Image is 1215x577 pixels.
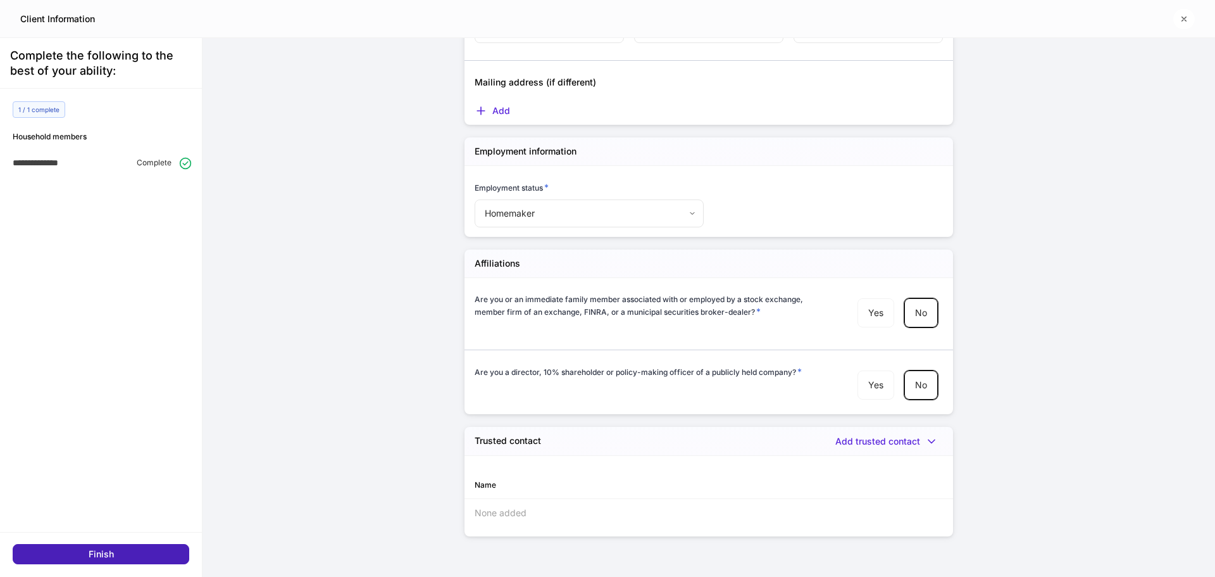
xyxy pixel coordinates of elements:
div: Complete the following to the best of your ability: [10,48,192,79]
h5: Employment information [475,145,576,158]
h6: Household members [13,130,202,143]
h5: Affiliations [475,257,520,270]
div: None added [464,499,953,527]
div: Name [475,479,709,491]
div: Homemaker [475,200,703,227]
button: Add trusted contact [835,435,943,448]
div: Mailing address (if different) [464,61,943,89]
button: Add [475,105,510,117]
h6: Employment status [475,181,549,194]
h5: Client Information [20,13,95,25]
h5: Trusted contact [475,434,541,447]
h6: Are you a director, 10% shareholder or policy-making officer of a publicly held company? [475,365,802,378]
div: Finish [89,550,114,559]
p: Complete [137,158,171,168]
button: Finish [13,544,189,564]
div: 1 / 1 complete [13,101,65,118]
h6: Are you or an immediate family member associated with or employed by a stock exchange, member fir... [475,293,827,318]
